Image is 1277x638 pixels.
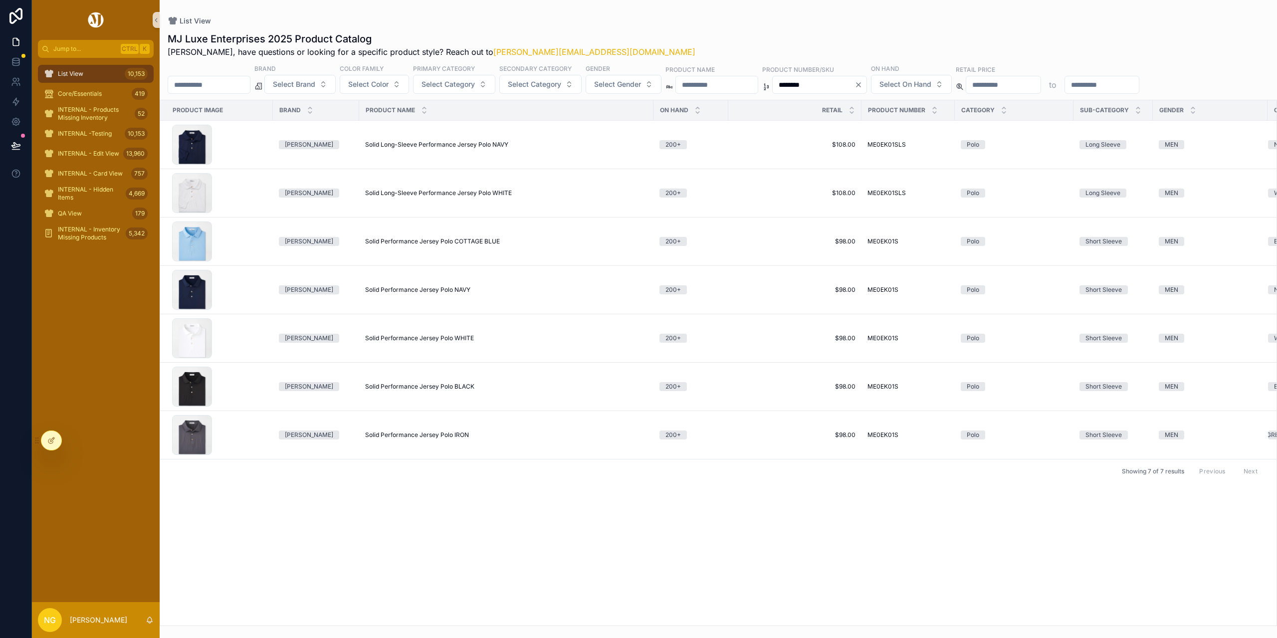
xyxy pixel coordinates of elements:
[44,614,56,626] span: NG
[659,140,722,149] a: 200+
[1049,79,1057,91] p: to
[135,108,148,120] div: 52
[1159,189,1262,198] a: MEN
[1079,334,1147,343] a: Short Sleeve
[264,75,336,94] button: Select Button
[734,189,855,197] span: $108.00
[38,105,154,123] a: INTERNAL - Products Missing Inventory52
[665,285,681,294] div: 200+
[1159,285,1262,294] a: MEN
[871,75,952,94] button: Select Button
[961,285,1067,294] a: Polo
[1079,237,1147,246] a: Short Sleeve
[58,150,119,158] span: INTERNAL - Edit View
[1159,237,1262,246] a: MEN
[967,430,979,439] div: Polo
[967,189,979,198] div: Polo
[1085,237,1122,246] div: Short Sleeve
[279,334,353,343] a: [PERSON_NAME]
[38,224,154,242] a: INTERNAL - Inventory Missing Products5,342
[871,64,899,73] label: On Hand
[58,130,112,138] span: INTERNAL -Testing
[734,334,855,342] span: $98.00
[1122,467,1184,475] span: Showing 7 of 7 results
[168,46,695,58] span: [PERSON_NAME], have questions or looking for a specific product style? Reach out to
[1159,140,1262,149] a: MEN
[365,286,470,294] span: Solid Performance Jersey Polo NAVY
[665,189,681,198] div: 200+
[422,79,475,89] span: Select Category
[734,383,855,391] a: $98.00
[279,140,353,149] a: [PERSON_NAME]
[1085,382,1122,391] div: Short Sleeve
[58,225,122,241] span: INTERNAL - Inventory Missing Products
[279,189,353,198] a: [PERSON_NAME]
[967,334,979,343] div: Polo
[822,106,843,114] span: Retail
[365,383,647,391] a: Solid Performance Jersey Polo BLACK
[58,170,123,178] span: INTERNAL - Card View
[58,70,83,78] span: List View
[499,75,582,94] button: Select Button
[141,45,149,53] span: K
[1085,189,1120,198] div: Long Sleeve
[734,237,855,245] span: $98.00
[734,141,855,149] a: $108.00
[38,40,154,58] button: Jump to...CtrlK
[38,165,154,183] a: INTERNAL - Card View757
[1079,189,1147,198] a: Long Sleeve
[961,430,1067,439] a: Polo
[508,79,561,89] span: Select Category
[285,430,333,439] div: [PERSON_NAME]
[867,431,949,439] a: ME0EK01S
[1165,189,1178,198] div: MEN
[967,237,979,246] div: Polo
[867,431,898,439] span: ME0EK01S
[659,189,722,198] a: 200+
[734,431,855,439] a: $98.00
[867,334,949,342] a: ME0EK01S
[58,90,102,98] span: Core/Essentials
[126,188,148,200] div: 4,669
[38,145,154,163] a: INTERNAL - Edit View13,960
[660,106,688,114] span: On Hand
[365,431,647,439] a: Solid Performance Jersey Polo IRON
[131,168,148,180] div: 757
[123,148,148,160] div: 13,960
[867,141,949,149] a: ME0EK01SLS
[659,430,722,439] a: 200+
[961,106,995,114] span: Category
[285,382,333,391] div: [PERSON_NAME]
[1079,140,1147,149] a: Long Sleeve
[340,75,409,94] button: Select Button
[285,334,333,343] div: [PERSON_NAME]
[961,237,1067,246] a: Polo
[1159,106,1184,114] span: Gender
[665,237,681,246] div: 200+
[32,58,160,255] div: scrollable content
[365,334,474,342] span: Solid Performance Jersey Polo WHITE
[125,128,148,140] div: 10,153
[854,81,866,89] button: Clear
[1085,140,1120,149] div: Long Sleeve
[180,16,211,26] span: List View
[365,237,647,245] a: Solid Performance Jersey Polo COTTAGE BLUE
[1165,140,1178,149] div: MEN
[86,12,105,28] img: App logo
[1085,285,1122,294] div: Short Sleeve
[499,64,572,73] label: Secondary Category
[285,189,333,198] div: [PERSON_NAME]
[1080,106,1129,114] span: Sub-Category
[365,334,647,342] a: Solid Performance Jersey Polo WHITE
[867,383,949,391] a: ME0EK01S
[879,79,931,89] span: Select On Hand
[665,382,681,391] div: 200+
[961,382,1067,391] a: Polo
[413,75,495,94] button: Select Button
[1079,430,1147,439] a: Short Sleeve
[365,141,647,149] a: Solid Long-Sleeve Performance Jersey Polo NAVY
[665,430,681,439] div: 200+
[1165,382,1178,391] div: MEN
